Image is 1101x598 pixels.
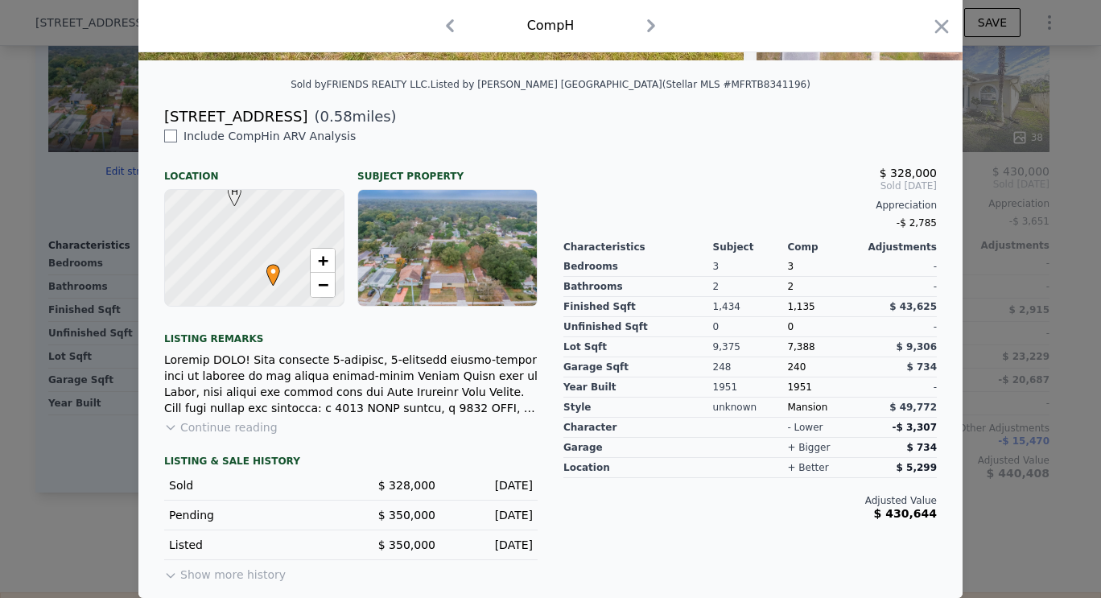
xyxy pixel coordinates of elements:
[164,157,344,183] div: Location
[563,438,713,458] div: garage
[177,130,362,142] span: Include Comp H in ARV Analysis
[787,261,794,272] span: 3
[527,16,575,35] div: Comp H
[563,337,713,357] div: Lot Sqft
[563,458,713,478] div: location
[262,259,284,283] span: •
[862,241,937,254] div: Adjustments
[563,398,713,418] div: Style
[448,507,533,523] div: [DATE]
[563,179,937,192] span: Sold [DATE]
[307,105,396,128] span: ( miles)
[897,217,937,229] span: -$ 2,785
[787,421,823,434] div: - lower
[224,184,245,199] span: H
[787,361,806,373] span: 240
[787,321,794,332] span: 0
[311,273,335,297] a: Zoom out
[164,320,538,345] div: Listing remarks
[563,494,937,507] div: Adjusted Value
[431,79,810,90] div: Listed by [PERSON_NAME] [GEOGRAPHIC_DATA] (Stellar MLS #MFRTB8341196)
[787,341,814,353] span: 7,388
[787,398,862,418] div: Mansion
[320,108,353,125] span: 0.58
[357,157,538,183] div: Subject Property
[893,422,937,433] span: -$ 3,307
[787,461,828,474] div: + better
[906,442,937,453] span: $ 734
[563,377,713,398] div: Year Built
[713,277,788,297] div: 2
[563,317,713,337] div: Unfinished Sqft
[164,419,278,435] button: Continue reading
[164,560,286,583] button: Show more history
[291,79,431,90] div: Sold by FRIENDS REALTY LLC .
[563,277,713,297] div: Bathrooms
[378,538,435,551] span: $ 350,000
[787,377,862,398] div: 1951
[318,250,328,270] span: +
[164,352,538,416] div: Loremip DOLO! Sita consecte 5-adipisc, 5-elitsedd eiusmo-tempor inci ut laboree do mag aliqua eni...
[897,341,937,353] span: $ 9,306
[787,241,862,254] div: Comp
[448,537,533,553] div: [DATE]
[448,477,533,493] div: [DATE]
[378,479,435,492] span: $ 328,000
[787,301,814,312] span: 1,135
[169,537,338,553] div: Listed
[862,277,937,297] div: -
[787,441,830,454] div: + bigger
[378,509,435,522] span: $ 350,000
[713,257,788,277] div: 3
[897,462,937,473] span: $ 5,299
[224,184,233,194] div: H
[311,249,335,273] a: Zoom in
[713,297,788,317] div: 1,434
[880,167,937,179] span: $ 328,000
[906,361,937,373] span: $ 734
[787,277,862,297] div: 2
[169,477,338,493] div: Sold
[713,398,788,418] div: unknown
[563,297,713,317] div: Finished Sqft
[713,377,788,398] div: 1951
[164,105,307,128] div: [STREET_ADDRESS]
[563,357,713,377] div: Garage Sqft
[713,241,788,254] div: Subject
[713,317,788,337] div: 0
[889,402,937,413] span: $ 49,772
[164,455,538,471] div: LISTING & SALE HISTORY
[563,257,713,277] div: Bedrooms
[862,317,937,337] div: -
[862,377,937,398] div: -
[713,337,788,357] div: 9,375
[862,257,937,277] div: -
[169,507,338,523] div: Pending
[889,301,937,312] span: $ 43,625
[563,199,937,212] div: Appreciation
[563,241,713,254] div: Characteristics
[713,357,788,377] div: 248
[563,418,713,438] div: character
[262,264,272,274] div: •
[874,507,937,520] span: $ 430,644
[318,274,328,295] span: −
